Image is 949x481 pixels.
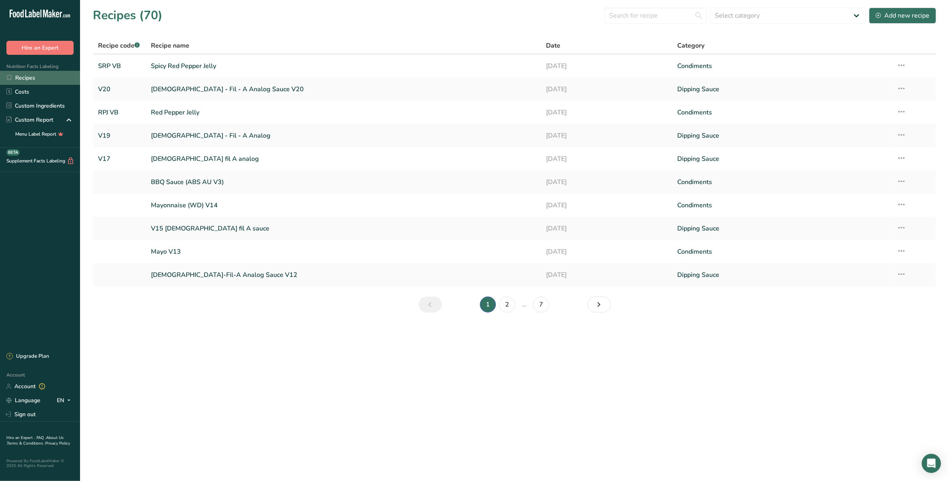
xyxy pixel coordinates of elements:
a: [DATE] [546,267,668,283]
a: [DEMOGRAPHIC_DATA]-Fil-A Analog Sauce V12 [151,267,536,283]
a: Next page [588,297,611,313]
a: FAQ . [36,435,46,441]
a: [DATE] [546,197,668,214]
span: Recipe code [98,41,140,50]
a: V17 [98,150,141,167]
a: V20 [98,81,141,98]
a: Spicy Red Pepper Jelly [151,58,536,74]
a: Condiments [677,174,887,190]
a: [DATE] [546,150,668,167]
a: [DATE] [546,243,668,260]
button: Hire an Expert [6,41,74,55]
a: Condiments [677,104,887,121]
span: Date [546,41,560,50]
a: Condiments [677,58,887,74]
a: [DEMOGRAPHIC_DATA] - Fil - A Analog [151,127,536,144]
input: Search for recipe [604,8,707,24]
a: Language [6,393,40,407]
span: Recipe name [151,41,189,50]
a: [DATE] [546,104,668,121]
a: [DATE] [546,127,668,144]
a: Previous page [419,297,442,313]
a: Privacy Policy [45,441,70,446]
button: Add new recipe [869,8,936,24]
a: Red Pepper Jelly [151,104,536,121]
a: Dipping Sauce [677,81,887,98]
a: Page 2. [499,297,515,313]
div: Open Intercom Messenger [922,454,941,473]
a: [DEMOGRAPHIC_DATA] fil A analog [151,150,536,167]
a: V15 [DEMOGRAPHIC_DATA] fil A sauce [151,220,536,237]
a: Mayonnaise (WD) V14 [151,197,536,214]
div: Add new recipe [876,11,929,20]
a: Dipping Sauce [677,127,887,144]
a: SRP VB [98,58,141,74]
a: V19 [98,127,141,144]
a: Condiments [677,243,887,260]
h1: Recipes (70) [93,6,163,24]
div: Upgrade Plan [6,353,49,361]
a: [DEMOGRAPHIC_DATA] - Fil - A Analog Sauce V20 [151,81,536,98]
a: [DATE] [546,174,668,190]
div: BETA [6,149,20,156]
a: [DATE] [546,220,668,237]
a: Condiments [677,197,887,214]
a: Dipping Sauce [677,267,887,283]
a: About Us . [6,435,64,446]
a: RPJ VB [98,104,141,121]
a: Hire an Expert . [6,435,35,441]
a: Page 7. [533,297,549,313]
a: [DATE] [546,58,668,74]
div: EN [57,396,74,405]
div: Powered By FoodLabelMaker © 2025 All Rights Reserved [6,459,74,468]
span: Category [677,41,704,50]
a: Mayo V13 [151,243,536,260]
a: [DATE] [546,81,668,98]
a: Dipping Sauce [677,150,887,167]
a: Dipping Sauce [677,220,887,237]
a: BBQ Sauce (ABS AU V3) [151,174,536,190]
div: Custom Report [6,116,53,124]
a: Terms & Conditions . [7,441,45,446]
